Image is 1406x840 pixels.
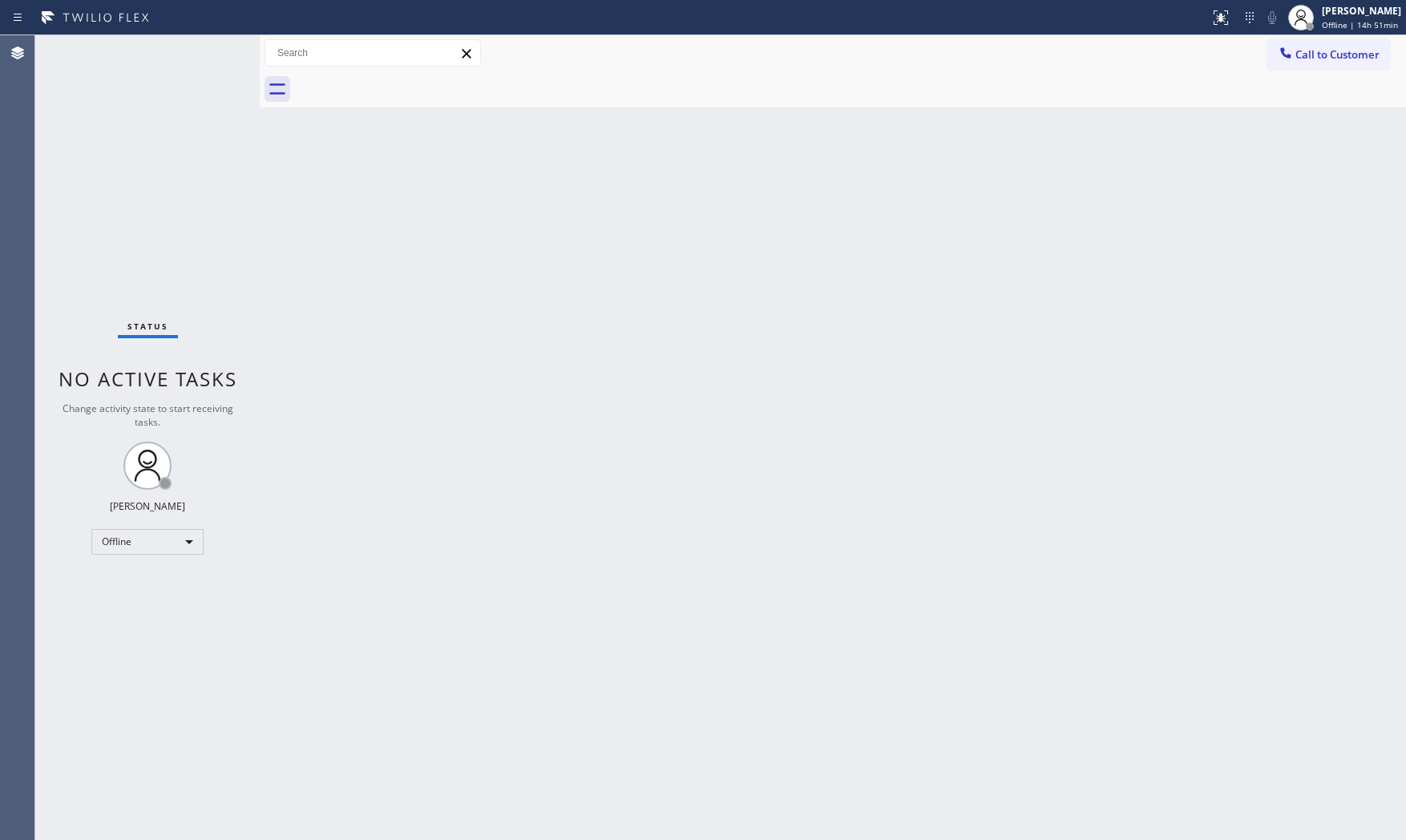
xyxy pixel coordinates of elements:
span: Call to Customer [1295,47,1380,62]
div: [PERSON_NAME] [110,499,185,513]
button: Call to Customer [1267,39,1390,70]
input: Search [265,40,480,66]
button: Mute [1261,6,1283,29]
span: Offline | 14h 51min [1322,19,1398,30]
div: Offline [91,529,204,555]
span: Change activity state to start receiving tasks. [63,402,233,429]
div: [PERSON_NAME] [1322,4,1401,18]
span: No active tasks [59,365,237,392]
span: Status [127,321,168,332]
